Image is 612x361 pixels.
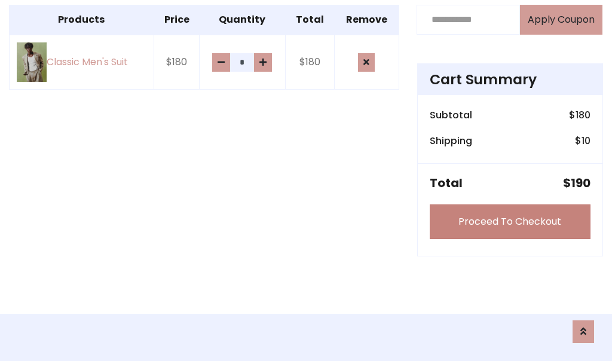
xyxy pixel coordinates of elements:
[430,135,472,146] h6: Shipping
[569,109,590,121] h6: $
[430,109,472,121] h6: Subtotal
[154,5,200,35] th: Price
[576,108,590,122] span: 180
[334,5,399,35] th: Remove
[571,175,590,191] span: 190
[17,42,146,82] a: Classic Men's Suit
[285,5,334,35] th: Total
[563,176,590,190] h5: $
[520,5,602,35] button: Apply Coupon
[575,135,590,146] h6: $
[10,5,154,35] th: Products
[430,71,590,88] h4: Cart Summary
[154,35,200,90] td: $180
[285,35,334,90] td: $180
[430,176,463,190] h5: Total
[582,134,590,148] span: 10
[430,204,590,239] a: Proceed To Checkout
[200,5,285,35] th: Quantity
